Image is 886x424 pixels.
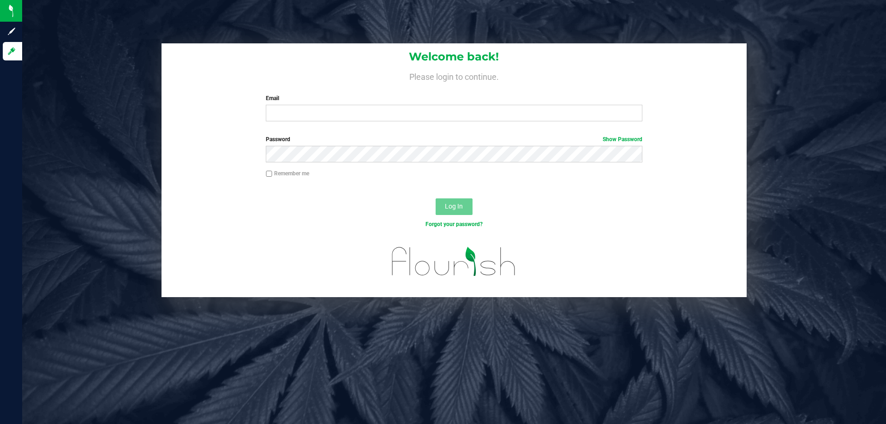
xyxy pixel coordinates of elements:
[162,51,747,63] h1: Welcome back!
[7,47,16,56] inline-svg: Log in
[162,70,747,81] h4: Please login to continue.
[266,171,272,177] input: Remember me
[381,238,527,285] img: flourish_logo.svg
[425,221,483,227] a: Forgot your password?
[266,136,290,143] span: Password
[266,169,309,178] label: Remember me
[7,27,16,36] inline-svg: Sign up
[445,203,463,210] span: Log In
[603,136,642,143] a: Show Password
[266,94,642,102] label: Email
[436,198,473,215] button: Log In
